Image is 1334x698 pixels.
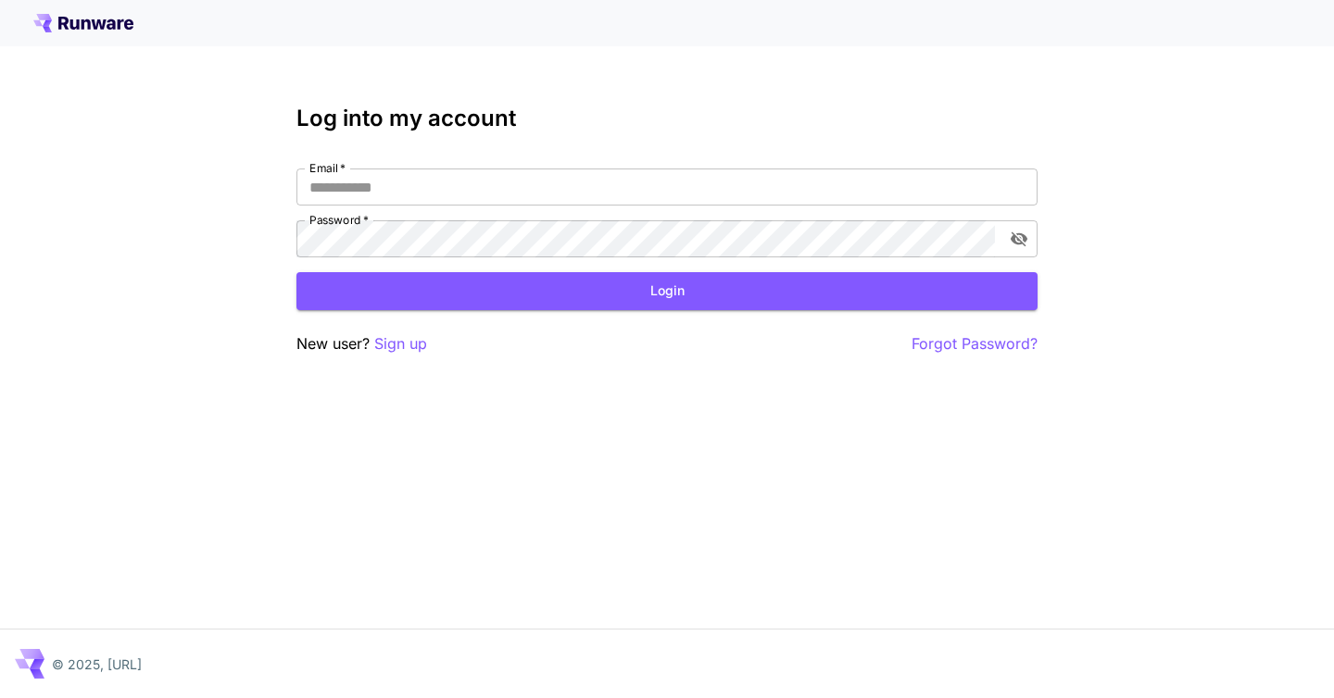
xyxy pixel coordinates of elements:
[374,332,427,355] button: Sign up
[309,160,346,176] label: Email
[309,212,369,228] label: Password
[52,654,142,674] p: © 2025, [URL]
[296,272,1038,310] button: Login
[1002,222,1036,256] button: toggle password visibility
[296,106,1038,131] h3: Log into my account
[912,332,1038,355] button: Forgot Password?
[296,332,427,355] p: New user?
